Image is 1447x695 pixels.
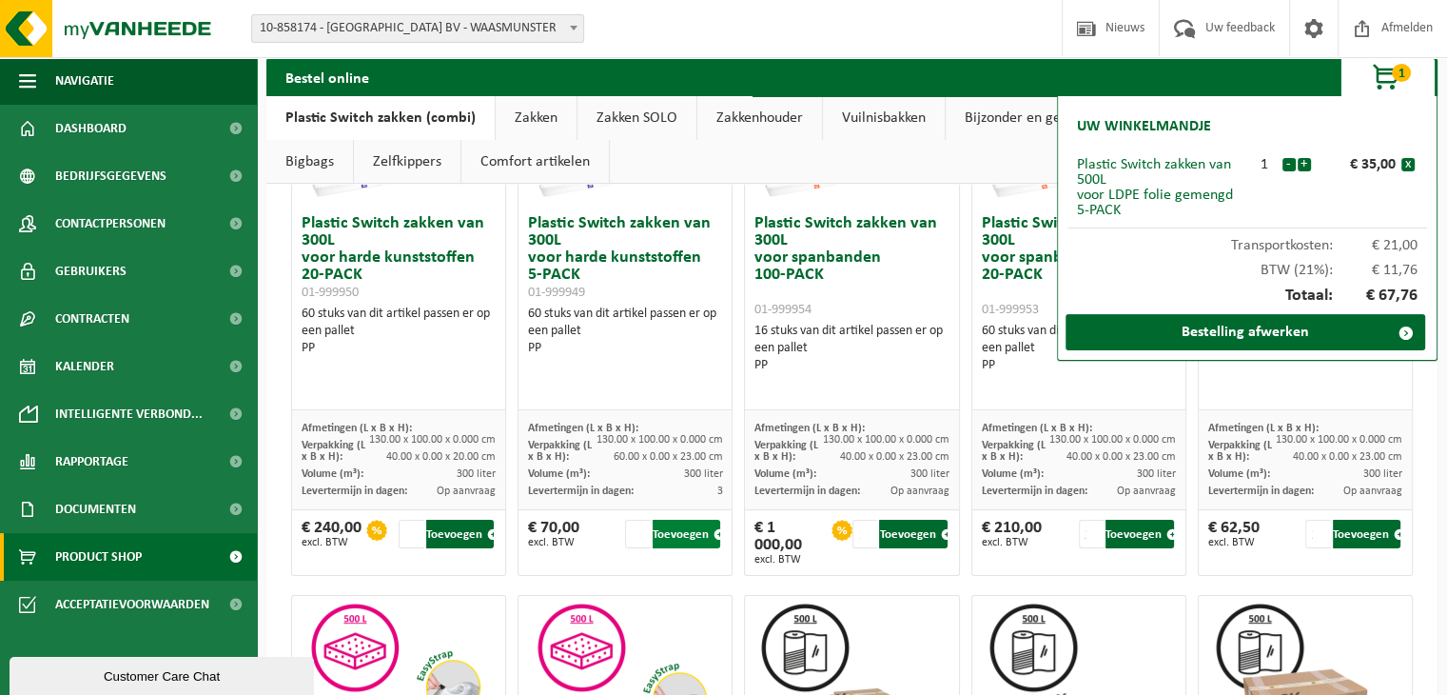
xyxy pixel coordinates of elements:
span: Rapportage [55,438,128,486]
div: € 240,00 [302,520,362,548]
div: € 70,00 [528,520,579,548]
a: Zelfkippers [354,140,460,184]
a: Vuilnisbakken [823,96,945,140]
input: 1 [1305,520,1331,548]
button: Toevoegen [1105,520,1173,548]
span: 130.00 x 100.00 x 0.000 cm [596,434,722,446]
span: Afmetingen (L x B x H): [302,423,412,434]
div: € 1 000,00 [754,520,827,566]
span: Acceptatievoorwaarden [55,581,209,628]
div: 60 stuks van dit artikel passen er op een pallet [302,306,496,357]
span: Volume (m³): [982,468,1044,480]
span: 01-999953 [982,303,1039,317]
a: Bestelling afwerken [1066,314,1425,350]
span: Volume (m³): [528,468,590,480]
div: € 62,50 [1208,520,1260,548]
span: Levertermijn in dagen: [754,486,860,497]
div: € 210,00 [982,520,1042,548]
span: Op aanvraag [1343,486,1402,497]
h3: Plastic Switch zakken van 300L voor harde kunststoffen 20-PACK [302,215,496,301]
span: excl. BTW [1208,537,1260,548]
button: Toevoegen [879,520,947,548]
input: 1 [852,520,878,548]
span: Documenten [55,486,136,533]
button: Toevoegen [653,520,720,548]
span: Verpakking (L x B x H): [302,440,365,463]
div: PP [982,357,1176,374]
span: Levertermijn in dagen: [1208,486,1314,497]
span: 1 [1392,64,1411,82]
span: excl. BTW [302,537,362,548]
span: 300 liter [1363,468,1402,480]
span: Afmetingen (L x B x H): [528,423,638,434]
span: Op aanvraag [890,486,949,497]
span: 01-999949 [528,286,585,300]
input: 1 [625,520,651,548]
iframe: chat widget [10,653,318,695]
span: 40.00 x 0.00 x 23.00 cm [840,451,949,463]
div: PP [302,340,496,357]
span: 130.00 x 100.00 x 0.000 cm [1276,434,1402,446]
span: Levertermijn in dagen: [528,486,634,497]
button: Toevoegen [426,520,494,548]
div: 60 stuks van dit artikel passen er op een pallet [528,306,722,357]
span: excl. BTW [754,554,827,566]
span: 130.00 x 100.00 x 0.000 cm [1049,434,1176,446]
span: Navigatie [55,57,114,105]
a: Zakken [496,96,577,140]
div: Plastic Switch zakken van 500L voor LDPE folie gemengd 5-PACK [1077,157,1247,218]
h3: Plastic Switch zakken van 300L voor harde kunststoffen 5-PACK [528,215,722,301]
span: 10-858174 - CLEYS BV - WAASMUNSTER [251,14,584,43]
span: 60.00 x 0.00 x 23.00 cm [613,451,722,463]
span: € 11,76 [1333,263,1418,278]
a: Comfort artikelen [461,140,609,184]
button: + [1298,158,1311,171]
span: Dashboard [55,105,127,152]
input: 1 [399,520,424,548]
span: 130.00 x 100.00 x 0.000 cm [369,434,496,446]
button: x [1401,158,1415,171]
div: 16 stuks van dit artikel passen er op een pallet [754,323,948,374]
span: 130.00 x 100.00 x 0.000 cm [823,434,949,446]
div: BTW (21%): [1067,253,1427,278]
span: Contactpersonen [55,200,166,248]
span: Afmetingen (L x B x H): [982,423,1092,434]
a: Bigbags [266,140,353,184]
span: Levertermijn in dagen: [982,486,1087,497]
span: 300 liter [910,468,949,480]
h3: Plastic Switch zakken van 300L voor spanbanden 100-PACK [754,215,948,318]
span: Verpakking (L x B x H): [528,440,592,463]
span: € 21,00 [1333,238,1418,253]
span: 300 liter [683,468,722,480]
span: € 67,76 [1333,288,1418,305]
span: Afmetingen (L x B x H): [754,423,865,434]
span: 40.00 x 0.00 x 20.00 cm [386,451,496,463]
span: excl. BTW [982,537,1042,548]
span: excl. BTW [528,537,579,548]
span: Volume (m³): [754,468,816,480]
button: Toevoegen [1333,520,1400,548]
span: Afmetingen (L x B x H): [1208,423,1319,434]
a: Plastic Switch zakken (combi) [266,96,495,140]
span: Levertermijn in dagen: [302,486,407,497]
span: Volume (m³): [1208,468,1270,480]
button: 1 [1340,58,1436,96]
div: 60 stuks van dit artikel passen er op een pallet [982,323,1176,374]
div: Transportkosten: [1067,228,1427,253]
div: Totaal: [1067,278,1427,314]
span: 300 liter [1137,468,1176,480]
div: € 35,00 [1316,157,1401,172]
span: Verpakking (L x B x H): [754,440,818,463]
span: 300 liter [457,468,496,480]
button: - [1282,158,1296,171]
h2: Uw winkelmandje [1067,106,1221,148]
span: Op aanvraag [437,486,496,497]
span: Intelligente verbond... [55,390,203,438]
span: Verpakking (L x B x H): [1208,440,1272,463]
span: 3 [716,486,722,497]
span: Gebruikers [55,248,127,295]
input: 1 [1079,520,1105,548]
span: 40.00 x 0.00 x 23.00 cm [1293,451,1402,463]
span: Bedrijfsgegevens [55,152,166,200]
